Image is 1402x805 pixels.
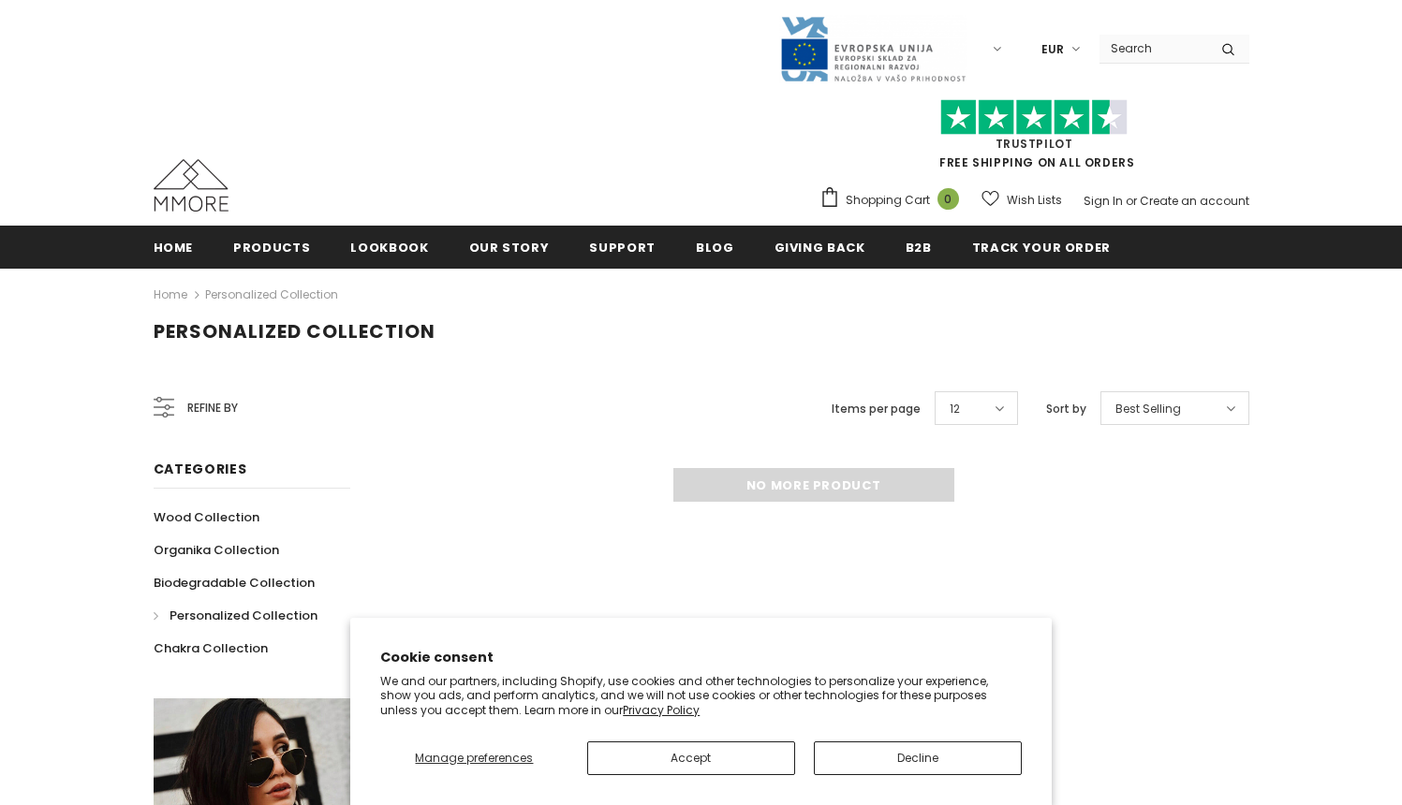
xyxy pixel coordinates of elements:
[154,639,268,657] span: Chakra Collection
[819,186,968,214] a: Shopping Cart 0
[906,226,932,268] a: B2B
[154,599,317,632] a: Personalized Collection
[981,183,1062,216] a: Wish Lists
[187,398,238,418] span: Refine by
[589,226,656,268] a: support
[205,286,338,302] a: Personalized Collection
[233,226,310,268] a: Products
[1041,40,1064,59] span: EUR
[154,574,315,592] span: Biodegradable Collection
[1007,191,1062,210] span: Wish Lists
[996,136,1073,152] a: Trustpilot
[1084,193,1123,209] a: Sign In
[154,460,247,478] span: Categories
[906,239,932,256] span: B2B
[154,318,435,344] span: Personalized Collection
[350,239,428,256] span: Lookbook
[154,541,279,559] span: Organika Collection
[696,239,734,256] span: Blog
[972,226,1111,268] a: Track your order
[415,750,533,766] span: Manage preferences
[233,239,310,256] span: Products
[154,501,259,534] a: Wood Collection
[940,99,1128,136] img: Trust Pilot Stars
[154,226,194,268] a: Home
[589,239,656,256] span: support
[972,239,1111,256] span: Track your order
[154,159,229,212] img: MMORE Cases
[779,15,967,83] img: Javni Razpis
[1099,35,1207,62] input: Search Site
[846,191,930,210] span: Shopping Cart
[469,226,550,268] a: Our Story
[469,239,550,256] span: Our Story
[154,566,315,599] a: Biodegradable Collection
[587,741,795,775] button: Accept
[937,188,959,210] span: 0
[819,108,1249,170] span: FREE SHIPPING ON ALL ORDERS
[775,226,865,268] a: Giving back
[380,674,1022,718] p: We and our partners, including Shopify, use cookies and other technologies to personalize your ex...
[696,226,734,268] a: Blog
[779,40,967,56] a: Javni Razpis
[154,284,187,306] a: Home
[814,741,1022,775] button: Decline
[350,226,428,268] a: Lookbook
[1115,400,1181,418] span: Best Selling
[154,508,259,526] span: Wood Collection
[154,239,194,256] span: Home
[775,239,865,256] span: Giving back
[380,648,1022,667] h2: Cookie consent
[1046,400,1086,418] label: Sort by
[832,400,921,418] label: Items per page
[154,632,268,665] a: Chakra Collection
[950,400,960,418] span: 12
[623,702,700,718] a: Privacy Policy
[1126,193,1137,209] span: or
[170,607,317,624] span: Personalized Collection
[1140,193,1249,209] a: Create an account
[154,534,279,566] a: Organika Collection
[380,741,568,775] button: Manage preferences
